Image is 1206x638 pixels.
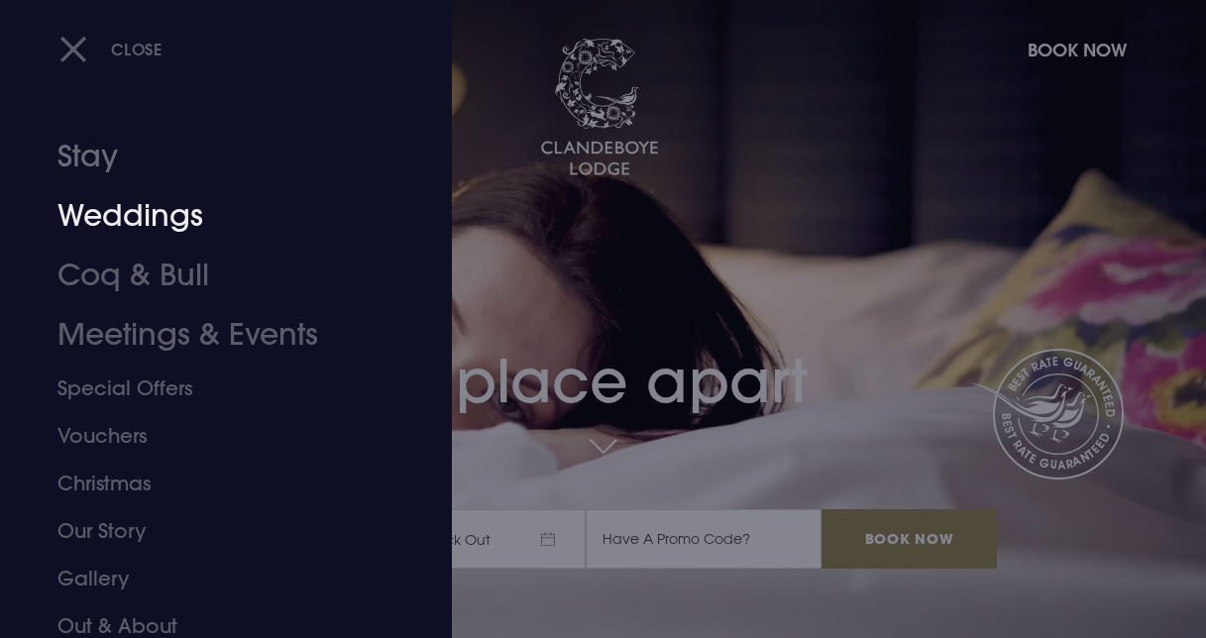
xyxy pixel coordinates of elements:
[57,246,368,305] a: Coq & Bull
[57,127,368,186] a: Stay
[111,39,163,59] span: Close
[57,555,368,602] a: Gallery
[57,305,368,365] a: Meetings & Events
[57,365,368,412] a: Special Offers
[57,460,368,507] a: Christmas
[59,29,163,69] button: Close
[57,186,368,246] a: Weddings
[57,412,368,460] a: Vouchers
[57,507,368,555] a: Our Story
